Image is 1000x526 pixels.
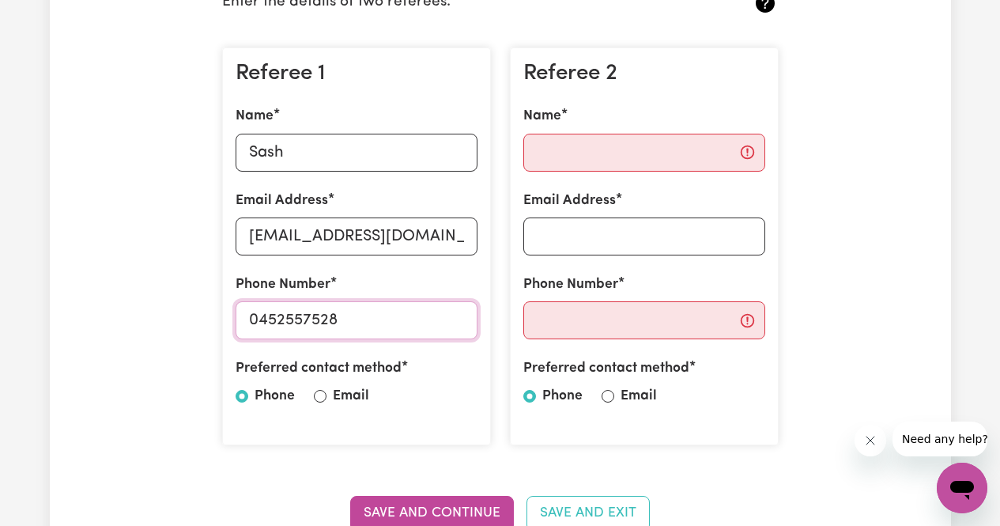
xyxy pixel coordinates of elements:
[236,358,402,379] label: Preferred contact method
[937,463,987,513] iframe: Button to launch messaging window
[621,386,657,407] label: Email
[236,106,274,127] label: Name
[523,106,561,127] label: Name
[255,386,295,407] label: Phone
[523,191,616,211] label: Email Address
[236,61,477,88] h3: Referee 1
[9,11,96,24] span: Need any help?
[236,274,330,295] label: Phone Number
[892,422,987,456] iframe: Message from company
[333,386,369,407] label: Email
[236,191,328,211] label: Email Address
[542,386,583,407] label: Phone
[523,61,765,88] h3: Referee 2
[523,358,689,379] label: Preferred contact method
[855,425,886,456] iframe: Close message
[523,274,618,295] label: Phone Number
